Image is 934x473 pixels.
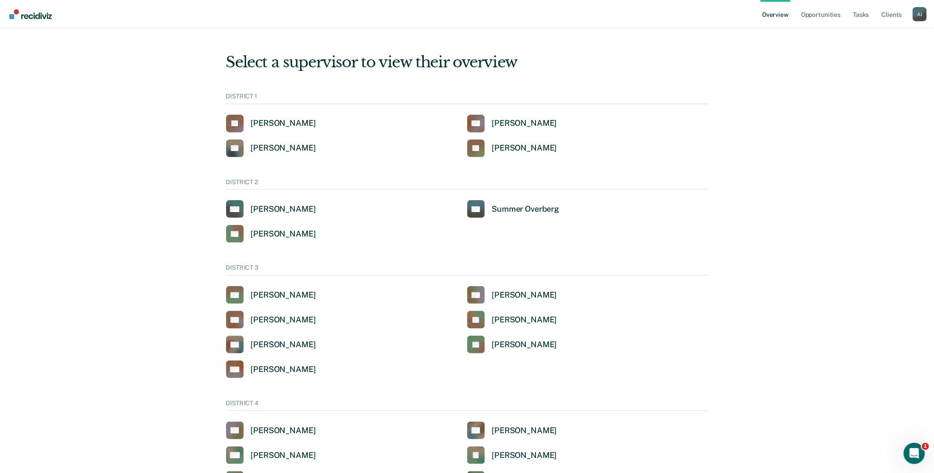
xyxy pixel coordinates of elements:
[226,200,316,218] a: [PERSON_NAME]
[226,286,316,304] a: [PERSON_NAME]
[467,200,559,218] a: Summer Overberg
[251,118,316,128] div: [PERSON_NAME]
[251,229,316,239] div: [PERSON_NAME]
[492,315,557,325] div: [PERSON_NAME]
[913,7,927,21] button: Profile dropdown button
[226,399,708,411] div: DISTRICT 4
[492,426,557,436] div: [PERSON_NAME]
[226,53,708,71] div: Select a supervisor to view their overview
[467,422,557,439] a: [PERSON_NAME]
[251,143,316,153] div: [PERSON_NAME]
[467,446,557,464] a: [PERSON_NAME]
[492,143,557,153] div: [PERSON_NAME]
[251,426,316,436] div: [PERSON_NAME]
[226,115,316,132] a: [PERSON_NAME]
[251,450,316,461] div: [PERSON_NAME]
[226,311,316,329] a: [PERSON_NAME]
[492,204,559,214] div: Summer Overberg
[226,422,316,439] a: [PERSON_NAME]
[226,178,708,190] div: DISTRICT 2
[922,443,929,450] span: 1
[467,140,557,157] a: [PERSON_NAME]
[251,315,316,325] div: [PERSON_NAME]
[226,446,316,464] a: [PERSON_NAME]
[467,311,557,329] a: [PERSON_NAME]
[226,225,316,243] a: [PERSON_NAME]
[226,336,316,353] a: [PERSON_NAME]
[492,290,557,300] div: [PERSON_NAME]
[467,115,557,132] a: [PERSON_NAME]
[467,286,557,304] a: [PERSON_NAME]
[251,290,316,300] div: [PERSON_NAME]
[251,340,316,350] div: [PERSON_NAME]
[251,364,316,375] div: [PERSON_NAME]
[492,340,557,350] div: [PERSON_NAME]
[226,140,316,157] a: [PERSON_NAME]
[467,336,557,353] a: [PERSON_NAME]
[251,204,316,214] div: [PERSON_NAME]
[913,7,927,21] div: A J
[904,443,925,464] iframe: Intercom live chat
[226,361,316,378] a: [PERSON_NAME]
[9,9,52,19] img: Recidiviz
[492,118,557,128] div: [PERSON_NAME]
[226,93,708,104] div: DISTRICT 1
[226,264,708,275] div: DISTRICT 3
[492,450,557,461] div: [PERSON_NAME]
